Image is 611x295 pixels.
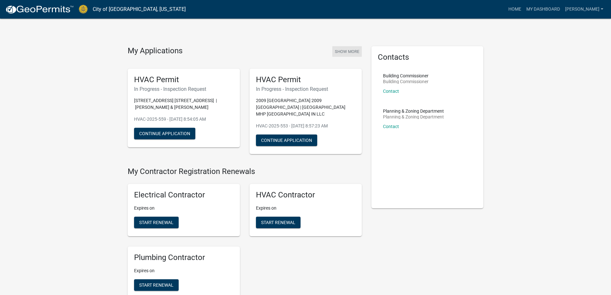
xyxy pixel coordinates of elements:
p: 2009 [GEOGRAPHIC_DATA] 2009 [GEOGRAPHIC_DATA] | [GEOGRAPHIC_DATA] MHP [GEOGRAPHIC_DATA] IN LLC [256,97,355,117]
a: My Dashboard [524,3,563,15]
p: [STREET_ADDRESS] [STREET_ADDRESS] | [PERSON_NAME] & [PERSON_NAME] [134,97,233,111]
button: Start Renewal [134,217,179,228]
p: Expires on [256,205,355,212]
p: HVAC-2025-559 - [DATE] 8:54:05 AM [134,116,233,123]
h5: Electrical Contractor [134,190,233,200]
button: Continue Application [256,134,317,146]
p: Building Commissioner [383,79,429,84]
span: Start Renewal [261,220,295,225]
h5: Contacts [378,53,477,62]
button: Start Renewal [134,279,179,291]
p: HVAC-2025-553 - [DATE] 8:57:23 AM [256,123,355,129]
a: [PERSON_NAME] [563,3,606,15]
img: City of Jeffersonville, Indiana [79,5,88,13]
p: Expires on [134,205,233,212]
p: Building Commissioner [383,74,429,78]
a: City of [GEOGRAPHIC_DATA], [US_STATE] [93,4,186,15]
button: Start Renewal [256,217,301,228]
h6: In Progress - Inspection Request [134,86,233,92]
h6: In Progress - Inspection Request [256,86,355,92]
button: Show More [332,46,362,57]
h4: My Contractor Registration Renewals [128,167,362,176]
p: Expires on [134,267,233,274]
h4: My Applications [128,46,182,56]
a: Contact [383,89,399,94]
a: Home [506,3,524,15]
button: Continue Application [134,128,195,139]
h5: HVAC Permit [256,75,355,84]
h5: HVAC Permit [134,75,233,84]
span: Start Renewal [139,220,174,225]
h5: Plumbing Contractor [134,253,233,262]
a: Contact [383,124,399,129]
h5: HVAC Contractor [256,190,355,200]
p: Planning & Zoning Department [383,115,444,119]
p: Planning & Zoning Department [383,109,444,113]
span: Start Renewal [139,282,174,287]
